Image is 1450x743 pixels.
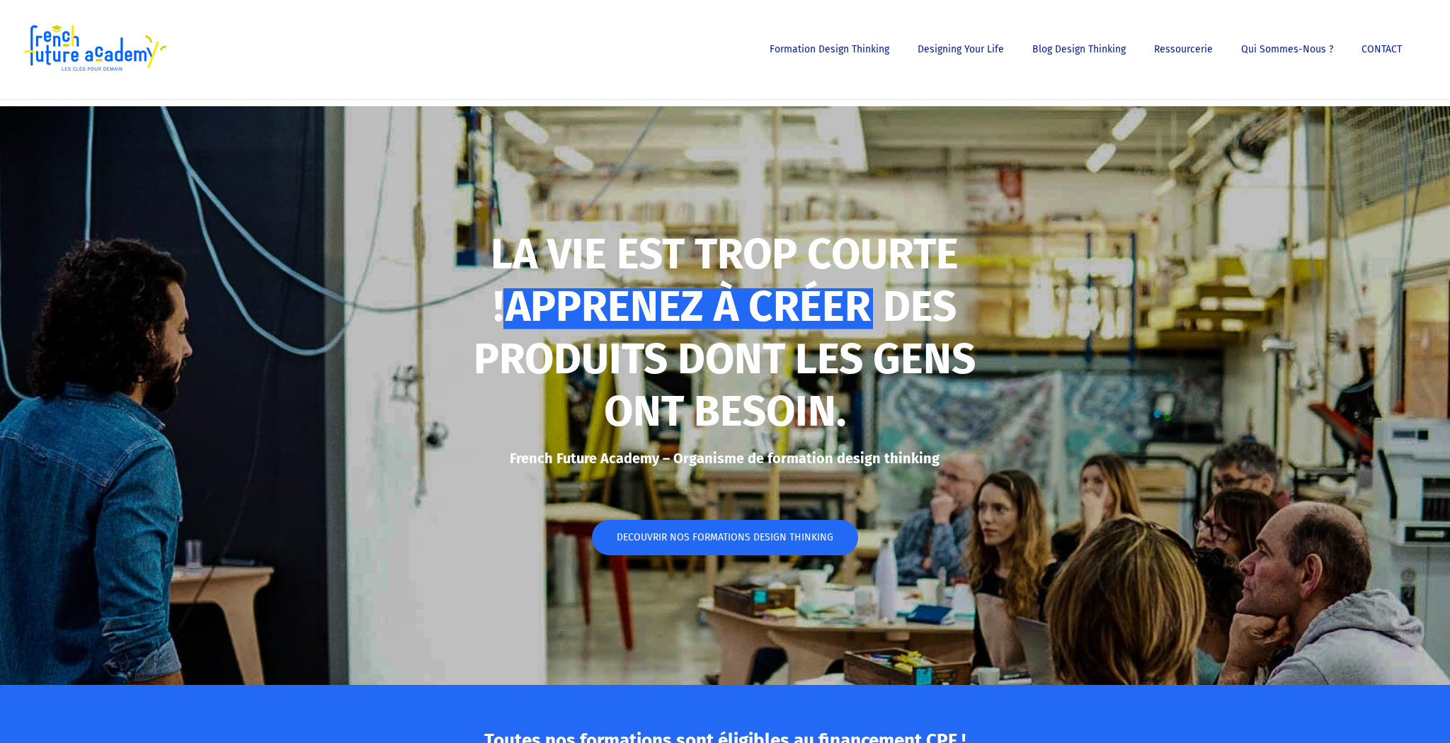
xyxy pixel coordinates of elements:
[1032,43,1126,55] span: Blog Design Thinking
[592,520,858,555] a: DECOUVRIR NOS FORMATIONS DESIGN THINKING
[763,45,896,55] a: Formation Design Thinking
[910,45,1011,55] a: Designing Your Life
[1154,43,1213,55] span: Ressourcerie
[617,531,833,545] span: DECOUVRIR NOS FORMATIONS DESIGN THINKING
[918,43,1004,55] span: Designing Your Life
[1025,45,1133,55] a: Blog Design Thinking
[1147,45,1220,55] a: Ressourcerie
[1354,45,1409,55] a: CONTACT
[20,21,169,78] img: French Future Academy
[474,281,976,437] strong: DES PRODUITS DONT LES GENS ONT BESOIN.
[1361,43,1402,55] span: CONTACT
[1241,43,1333,55] span: Qui sommes-nous ?
[491,229,959,332] strong: LA VIE EST TROP COURTE !
[770,43,889,55] span: Formation Design Thinking
[1234,45,1340,55] a: Qui sommes-nous ?
[506,281,871,332] span: APPRENEZ À CRÉER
